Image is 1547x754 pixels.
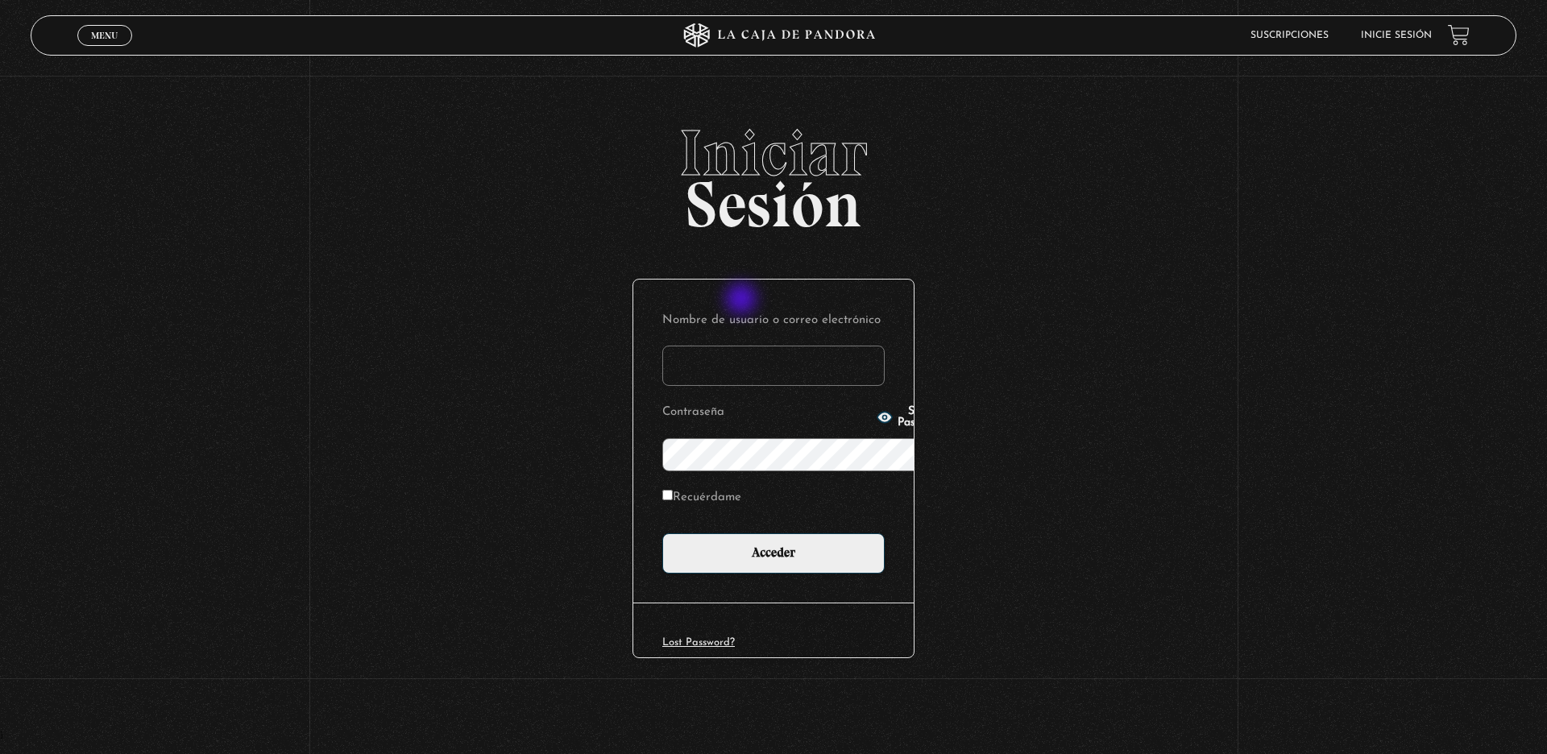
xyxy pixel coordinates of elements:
[662,533,885,574] input: Acceder
[31,121,1516,185] span: Iniciar
[662,490,673,500] input: Recuérdame
[662,486,741,511] label: Recuérdame
[91,31,118,40] span: Menu
[662,400,872,425] label: Contraseña
[86,44,124,56] span: Cerrar
[877,406,944,429] button: Show Password
[1361,31,1432,40] a: Inicie sesión
[1448,24,1470,46] a: View your shopping cart
[662,309,885,333] label: Nombre de usuario o correo electrónico
[31,121,1516,224] h2: Sesión
[898,406,944,429] span: Show Password
[1250,31,1329,40] a: Suscripciones
[662,637,735,648] a: Lost Password?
